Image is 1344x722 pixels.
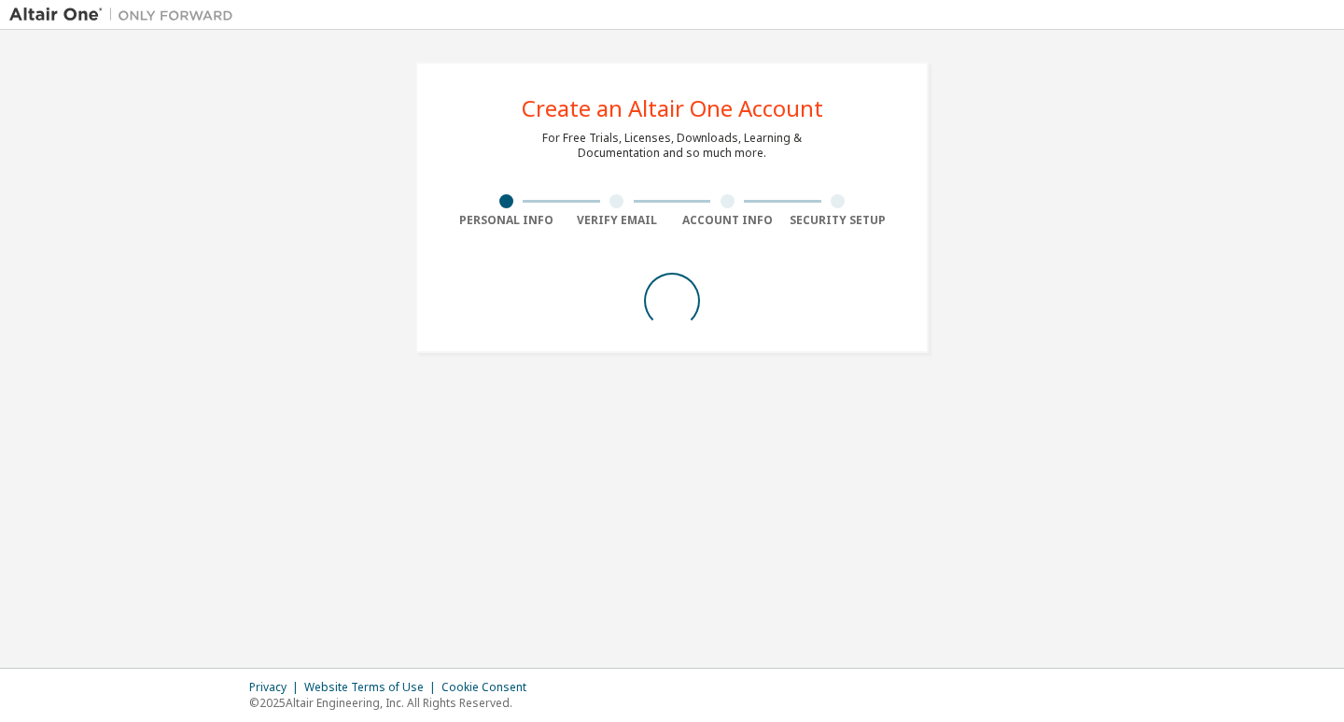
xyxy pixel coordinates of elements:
[783,213,894,228] div: Security Setup
[304,680,441,695] div: Website Terms of Use
[249,680,304,695] div: Privacy
[522,97,823,120] div: Create an Altair One Account
[9,6,243,24] img: Altair One
[542,131,802,161] div: For Free Trials, Licenses, Downloads, Learning & Documentation and so much more.
[249,695,538,711] p: © 2025 Altair Engineering, Inc. All Rights Reserved.
[441,680,538,695] div: Cookie Consent
[562,213,673,228] div: Verify Email
[672,213,783,228] div: Account Info
[451,213,562,228] div: Personal Info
